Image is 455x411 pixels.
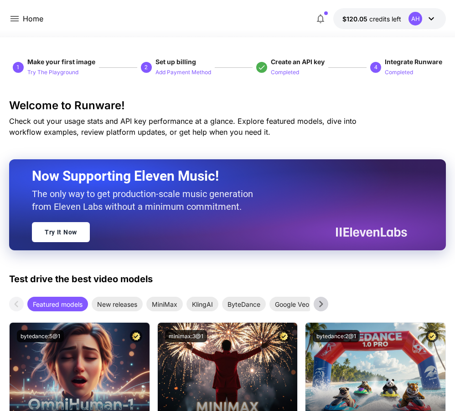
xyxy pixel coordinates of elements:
[385,58,442,66] span: Integrate Runware
[385,68,413,77] p: Completed
[27,66,78,77] button: Try The Playground
[269,299,315,309] span: Google Veo
[271,68,299,77] p: Completed
[278,330,290,342] button: Certified Model – Vetted for best performance and includes a commercial license.
[32,222,90,242] a: Try It Now
[385,66,413,77] button: Completed
[408,12,422,25] div: AH
[342,14,401,24] div: $120.05
[145,63,148,71] p: 2
[27,58,95,66] span: Make your first image
[27,68,78,77] p: Try The Playground
[165,330,207,342] button: minimax:3@1
[23,13,43,24] a: Home
[146,299,183,309] span: MiniMax
[333,8,446,29] button: $120.05AH
[32,167,400,185] h2: Now Supporting Eleven Music!
[32,188,260,213] p: The only way to get production-scale music generation from Eleven Labs without a minimum commitment.
[9,99,446,112] h3: Welcome to Runware!
[369,15,401,23] span: credits left
[374,63,377,71] p: 4
[186,297,218,311] div: KlingAI
[155,68,211,77] p: Add Payment Method
[23,13,43,24] nav: breadcrumb
[342,15,369,23] span: $120.05
[130,330,142,342] button: Certified Model – Vetted for best performance and includes a commercial license.
[186,299,218,309] span: KlingAI
[313,330,360,342] button: bytedance:2@1
[222,299,266,309] span: ByteDance
[92,297,143,311] div: New releases
[271,58,325,66] span: Create an API key
[17,330,64,342] button: bytedance:5@1
[27,299,88,309] span: Featured models
[155,58,196,66] span: Set up billing
[146,297,183,311] div: MiniMax
[271,66,299,77] button: Completed
[269,297,315,311] div: Google Veo
[16,63,20,71] p: 1
[9,117,357,137] span: Check out your usage stats and API key performance at a glance. Explore featured models, dive int...
[92,299,143,309] span: New releases
[222,297,266,311] div: ByteDance
[155,66,211,77] button: Add Payment Method
[27,297,88,311] div: Featured models
[426,330,438,342] button: Certified Model – Vetted for best performance and includes a commercial license.
[9,272,153,286] p: Test drive the best video models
